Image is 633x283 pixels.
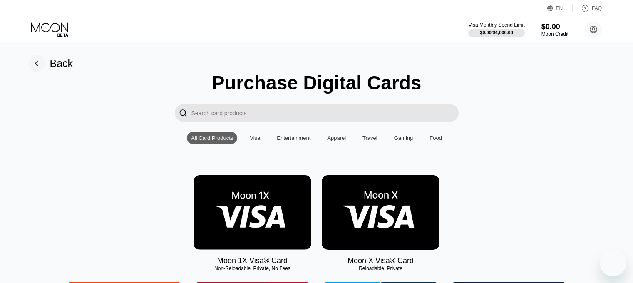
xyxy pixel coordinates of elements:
div: Travel [358,132,382,144]
div: Food [429,135,442,141]
div: Non-Reloadable, Private, No Fees [194,266,311,271]
div: $0.00 [541,22,568,31]
div: Visa [246,132,264,144]
div: Apparel [327,135,346,141]
div:  [175,104,191,122]
div: Gaming [394,135,413,141]
div: FAQ [592,5,602,11]
div:  [179,108,187,118]
div: EN [556,5,563,11]
div: Purchase Digital Cards [212,72,422,94]
div: Entertainment [273,132,315,144]
input: Search card products [191,104,459,122]
div: Food [425,132,446,144]
div: Travel [362,135,377,141]
div: Visa Monthly Spend Limit [468,22,524,28]
div: Visa Monthly Spend Limit$0.00/$4,000.00 [468,22,524,37]
div: FAQ [573,4,602,12]
iframe: Button to launch messaging window [600,250,626,276]
div: Reloadable, Private [322,266,439,271]
div: $0.00Moon Credit [541,22,568,37]
div: EN [547,4,573,12]
div: All Card Products [187,132,237,144]
div: Apparel [323,132,350,144]
div: Moon X Visa® Card [348,256,414,265]
div: Moon 1X Visa® Card [217,256,288,265]
div: All Card Products [191,135,233,141]
div: $0.00 / $4,000.00 [480,30,513,35]
div: Visa [250,135,260,141]
div: Moon Credit [541,31,568,37]
div: Back [28,55,73,72]
div: Gaming [390,132,417,144]
div: Entertainment [277,135,310,141]
div: Back [50,57,73,70]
